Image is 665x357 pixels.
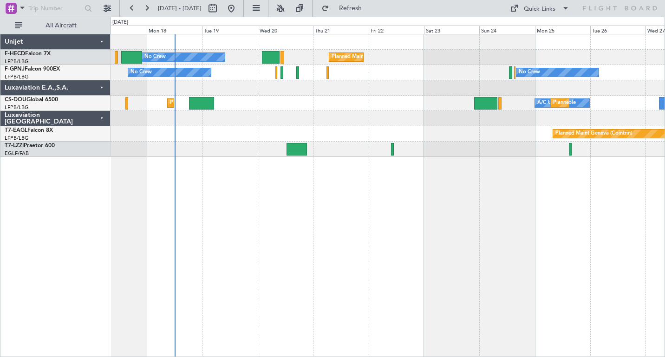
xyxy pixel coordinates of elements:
div: Tue 26 [590,26,645,34]
div: Planned Maint [GEOGRAPHIC_DATA] ([GEOGRAPHIC_DATA]) [170,96,316,110]
div: No Crew [519,65,540,79]
button: Quick Links [505,1,574,16]
a: CS-DOUGlobal 6500 [5,97,58,103]
div: Sun 24 [479,26,535,34]
div: Mon 18 [147,26,202,34]
span: CS-DOU [5,97,26,103]
div: Sun 17 [91,26,147,34]
a: LFPB/LBG [5,104,29,111]
div: No Crew [130,65,152,79]
div: No Crew [144,50,166,64]
div: Fri 22 [369,26,424,34]
div: Planned Maint [GEOGRAPHIC_DATA] ([GEOGRAPHIC_DATA]) [332,50,478,64]
span: T7-EAGL [5,128,27,133]
a: F-GPNJFalcon 900EX [5,66,60,72]
div: Tue 19 [202,26,257,34]
a: F-HECDFalcon 7X [5,51,51,57]
div: Quick Links [524,5,555,14]
div: Sat 23 [424,26,479,34]
span: F-GPNJ [5,66,25,72]
button: Refresh [317,1,373,16]
a: EGLF/FAB [5,150,29,157]
a: LFPB/LBG [5,135,29,142]
a: LFPB/LBG [5,58,29,65]
div: Thu 21 [313,26,368,34]
span: Refresh [331,5,370,12]
div: Planned Maint Geneva (Cointrin) [555,127,632,141]
input: Trip Number [28,1,82,15]
div: [DATE] [112,19,128,26]
button: All Aircraft [10,18,101,33]
a: T7-EAGLFalcon 8X [5,128,53,133]
span: F-HECD [5,51,25,57]
span: [DATE] - [DATE] [158,4,202,13]
a: LFPB/LBG [5,73,29,80]
span: All Aircraft [24,22,98,29]
span: T7-LZZI [5,143,24,149]
a: T7-LZZIPraetor 600 [5,143,55,149]
div: Wed 20 [258,26,313,34]
div: Mon 25 [535,26,590,34]
div: A/C Unavailable [537,96,576,110]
